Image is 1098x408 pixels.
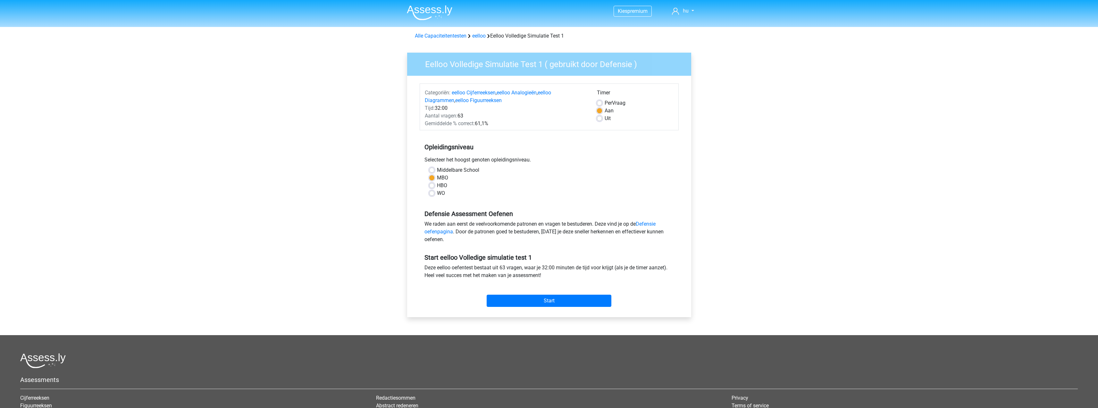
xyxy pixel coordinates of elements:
[425,113,457,119] span: Aantal vragen:
[605,99,625,107] label: Vraag
[20,376,1078,384] h5: Assessments
[420,220,679,246] div: We raden aan eerst de veelvoorkomende patronen en vragen te bestuderen. Deze vind je op de . Door...
[487,295,611,307] input: Start
[437,189,445,197] label: WO
[417,57,686,69] h3: Eelloo Volledige Simulatie Test 1 ( gebruikt door Defensie )
[376,395,415,401] a: Redactiesommen
[420,112,592,120] div: 63
[472,33,486,39] a: eelloo
[605,107,614,115] label: Aan
[437,166,479,174] label: Middelbare School
[424,254,674,261] h5: Start eelloo Volledige simulatie test 1
[618,8,627,14] span: Kies
[425,105,435,111] span: Tijd:
[420,264,679,282] div: Deze eelloo oefentest bestaat uit 63 vragen, waar je 32:00 minuten de tijd voor krijgt (als je de...
[455,97,502,103] a: eelloo Figuurreeksen
[669,7,696,15] a: hu
[425,120,475,126] span: Gemiddelde % correct:
[605,115,611,122] label: Uit
[597,89,674,99] div: Timer
[497,90,537,96] a: eelloo Analogieën
[627,8,648,14] span: premium
[412,32,686,40] div: Eelloo Volledige Simulatie Test 1
[425,90,450,96] span: Categoriën:
[20,395,49,401] a: Cijferreeksen
[407,5,452,20] img: Assessly
[437,174,448,182] label: MBO
[420,89,592,104] div: , , ,
[683,8,689,14] span: hu
[424,210,674,218] h5: Defensie Assessment Oefenen
[420,156,679,166] div: Selecteer het hoogst genoten opleidingsniveau.
[452,90,496,96] a: eelloo Cijferreeksen
[437,182,447,189] label: HBO
[732,395,748,401] a: Privacy
[605,100,612,106] span: Per
[20,353,66,368] img: Assessly logo
[424,141,674,153] h5: Opleidingsniveau
[614,7,651,15] a: Kiespremium
[420,120,592,127] div: 61,1%
[415,33,466,39] a: Alle Capaciteitentesten
[420,104,592,112] div: 32:00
